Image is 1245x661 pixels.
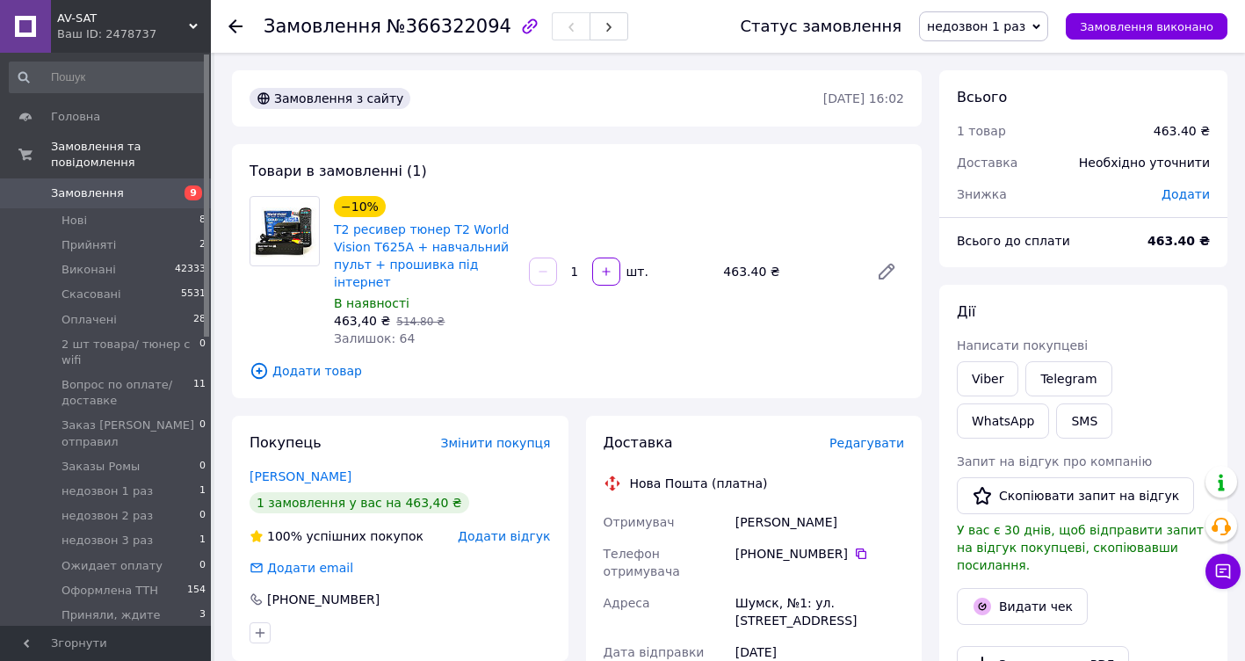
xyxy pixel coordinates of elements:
span: 2 шт товара/ тюнер с wifi [62,337,199,368]
a: Telegram [1025,361,1111,396]
input: Пошук [9,62,207,93]
div: Нова Пошта (платна) [626,475,772,492]
span: Дата відправки [604,645,705,659]
span: 3 [199,607,206,639]
div: Замовлення з сайту [250,88,410,109]
span: Нові [62,213,87,229]
a: Viber [957,361,1018,396]
span: 514.80 ₴ [396,316,445,328]
span: Доставка [604,434,673,451]
span: Дії [957,303,975,320]
button: Видати чек [957,588,1088,625]
span: Виконані [62,262,116,278]
div: Додати email [248,559,355,577]
div: Повернутися назад [228,18,242,35]
div: Додати email [265,559,355,577]
span: недозвон 3 раз [62,533,153,548]
span: У вас є 30 днів, щоб відправити запит на відгук покупцеві, скопіювавши посилання. [957,523,1204,572]
div: успішних покупок [250,527,423,545]
span: 1 товар [957,124,1006,138]
span: Заказ [PERSON_NAME] отправил [62,418,199,449]
span: Знижка [957,187,1007,201]
div: 463.40 ₴ [716,259,862,284]
span: Замовлення [264,16,381,37]
span: Всього [957,89,1007,105]
button: SMS [1056,403,1112,439]
b: 463.40 ₴ [1147,234,1210,248]
span: Отримувач [604,515,675,529]
span: Доставка [957,156,1017,170]
span: 0 [199,418,206,449]
span: Запит на відгук про компанію [957,454,1152,469]
span: недозвон 1 раз [62,483,153,499]
div: шт. [622,263,650,280]
a: WhatsApp [957,403,1049,439]
span: Додати товар [250,361,904,381]
time: [DATE] 16:02 [823,91,904,105]
span: Приняли, ждите позвоним [62,607,199,639]
a: Редагувати [869,254,904,289]
div: Статус замовлення [740,18,901,35]
img: Т2 ресивер тюнер T2 World Vision T625A + навчальний пульт + прошивка під інтернет [250,202,319,259]
div: [PERSON_NAME] [732,506,908,538]
span: 1 [199,533,206,548]
div: Шумск, №1: ул. [STREET_ADDRESS] [732,587,908,636]
span: Заказы Ромы [62,459,140,475]
span: Замовлення [51,185,124,201]
span: Оплачені [62,312,117,328]
span: Додати відгук [458,529,550,543]
span: Написати покупцеві [957,338,1088,352]
span: В наявності [334,296,409,310]
span: Редагувати [829,436,904,450]
button: Замовлення виконано [1066,13,1227,40]
div: 1 замовлення у вас на 463,40 ₴ [250,492,469,513]
span: Залишок: 64 [334,331,415,345]
span: Замовлення та повідомлення [51,139,211,171]
span: 8 [199,213,206,229]
div: Ваш ID: 2478737 [57,26,211,42]
span: Товари в замовленні (1) [250,163,427,179]
span: Змінити покупця [441,436,551,450]
span: 463,40 ₴ [334,314,390,328]
span: 100% [267,529,302,543]
a: [PERSON_NAME] [250,469,351,483]
span: 11 [193,377,206,409]
span: 28 [193,312,206,328]
div: [PHONE_NUMBER] [735,545,904,563]
span: 1 [199,483,206,499]
a: Т2 ресивер тюнер T2 World Vision T625A + навчальний пульт + прошивка під інтернет [334,222,509,289]
span: Головна [51,109,100,125]
span: Замовлення виконано [1080,20,1213,33]
span: недозвон 2 раз [62,508,153,524]
span: Адреса [604,596,650,610]
span: 5531 [181,287,206,302]
span: Додати [1162,187,1210,201]
div: −10% [334,196,386,217]
span: Скасовані [62,287,121,302]
span: Всього до сплати [957,234,1070,248]
span: Телефон отримувача [604,547,680,578]
span: Оформлена ТТН [62,583,158,599]
span: 0 [199,337,206,368]
span: Прийняті [62,237,116,253]
span: Вопрос по оплате/доставке [62,377,193,409]
span: 0 [199,459,206,475]
span: 9 [185,185,202,200]
button: Скопіювати запит на відгук [957,477,1194,514]
div: Необхідно уточнити [1068,143,1220,182]
span: недозвон 1 раз [927,19,1025,33]
span: Покупець [250,434,322,451]
span: №366322094 [387,16,511,37]
span: 42333 [175,262,206,278]
span: 0 [199,508,206,524]
div: [PHONE_NUMBER] [265,591,381,608]
span: 0 [199,558,206,574]
span: 154 [187,583,206,599]
span: Ожидает оплату [62,558,163,574]
span: 2 [199,237,206,253]
button: Чат з покупцем [1205,554,1241,589]
div: 463.40 ₴ [1154,122,1210,140]
span: AV-SAT [57,11,189,26]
